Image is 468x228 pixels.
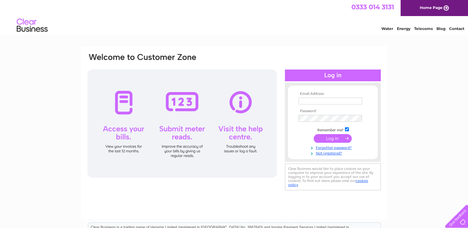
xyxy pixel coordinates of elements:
[298,150,369,156] a: Not registered?
[297,109,369,113] th: Password:
[297,92,369,96] th: Email Address:
[16,16,48,35] img: logo.png
[88,3,380,30] div: Clear Business is a trading name of Verastar Limited (registered in [GEOGRAPHIC_DATA] No. 3667643...
[288,179,368,187] a: cookies policy
[314,134,352,143] input: Submit
[436,26,445,31] a: Blog
[351,3,394,11] a: 0333 014 3131
[298,144,369,150] a: Forgotten password?
[397,26,410,31] a: Energy
[414,26,433,31] a: Telecoms
[449,26,464,31] a: Contact
[381,26,393,31] a: Water
[297,126,369,133] td: Remember me?
[285,163,381,190] div: Clear Business would like to place cookies on your computer to improve your experience of the sit...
